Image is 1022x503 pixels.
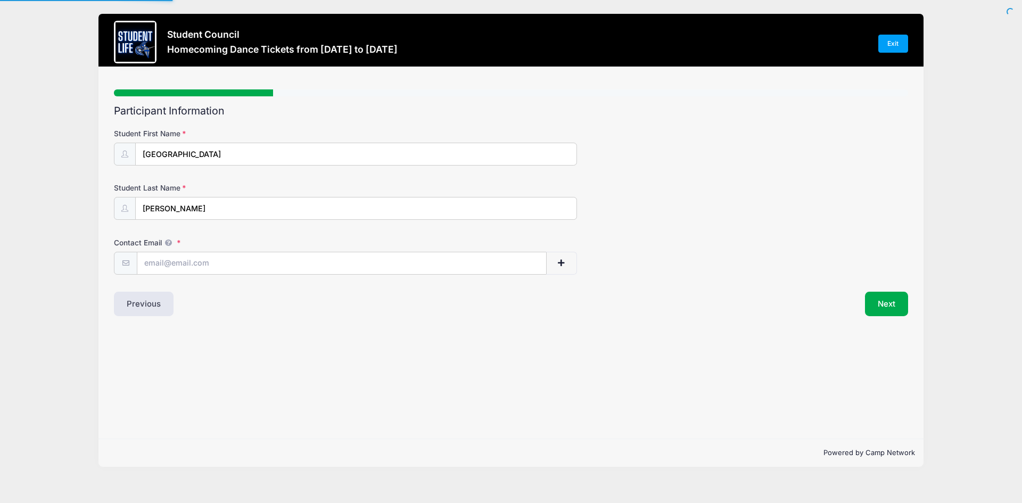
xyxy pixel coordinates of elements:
[135,143,577,166] input: Student First Name
[137,252,547,275] input: email@email.com
[114,183,378,193] label: Student Last Name
[865,292,908,316] button: Next
[167,44,398,55] h3: Homecoming Dance Tickets from [DATE] to [DATE]
[114,292,174,316] button: Previous
[167,29,398,40] h3: Student Council
[878,35,908,53] a: Exit
[107,448,915,458] p: Powered by Camp Network
[135,197,577,220] input: Student Last Name
[114,128,378,139] label: Student First Name
[114,237,378,248] label: Contact Email
[114,105,908,117] h2: Participant Information
[162,238,175,247] span: We will send confirmations, payment reminders, and custom email messages to each address listed. ...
